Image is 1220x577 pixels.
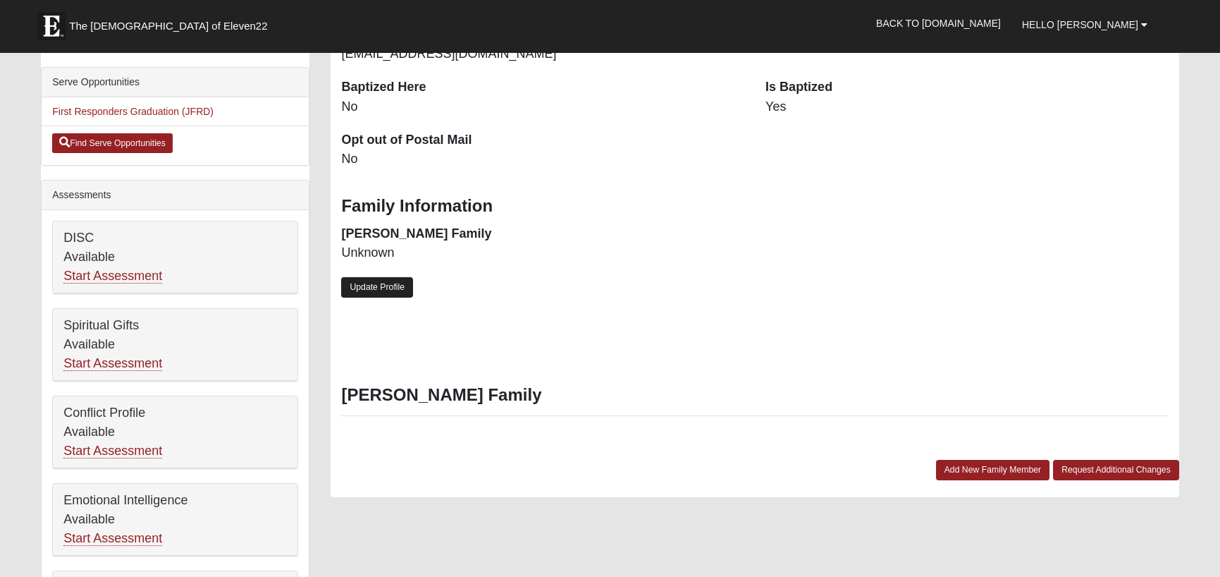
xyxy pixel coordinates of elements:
span: The [DEMOGRAPHIC_DATA] of Eleven22 [69,19,267,33]
div: Emotional Intelligence Available [53,484,297,556]
h3: [PERSON_NAME] Family [341,385,1168,406]
dt: Is Baptized [765,78,1169,97]
a: Start Assessment [63,444,162,458]
div: Conflict Profile Available [53,396,297,468]
a: Request Additional Changes [1053,460,1179,480]
dd: Unknown [341,244,744,262]
a: Hello [PERSON_NAME] [1011,7,1158,42]
a: Find Serve Opportunities [52,133,173,153]
a: The [DEMOGRAPHIC_DATA] of Eleven22 [30,5,312,40]
a: Back to [DOMAIN_NAME] [865,6,1011,41]
dd: Yes [765,98,1169,116]
h3: Family Information [341,196,1168,217]
div: DISC Available [53,221,297,293]
a: Start Assessment [63,269,162,284]
a: Add New Family Member [936,460,1050,480]
dt: [PERSON_NAME] Family [341,225,744,243]
a: Update Profile [341,277,413,298]
div: Spiritual Gifts Available [53,309,297,381]
img: Eleven22 logo [37,12,66,40]
div: Serve Opportunities [42,68,309,97]
dd: [EMAIL_ADDRESS][DOMAIN_NAME] [341,45,744,63]
dt: Baptized Here [341,78,744,97]
div: Assessments [42,181,309,210]
dd: No [341,98,744,116]
span: Hello [PERSON_NAME] [1022,19,1138,30]
a: Start Assessment [63,356,162,371]
dt: Opt out of Postal Mail [341,131,744,150]
a: Start Assessment [63,531,162,546]
a: First Responders Graduation (JFRD) [52,106,214,117]
dd: No [341,150,744,169]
